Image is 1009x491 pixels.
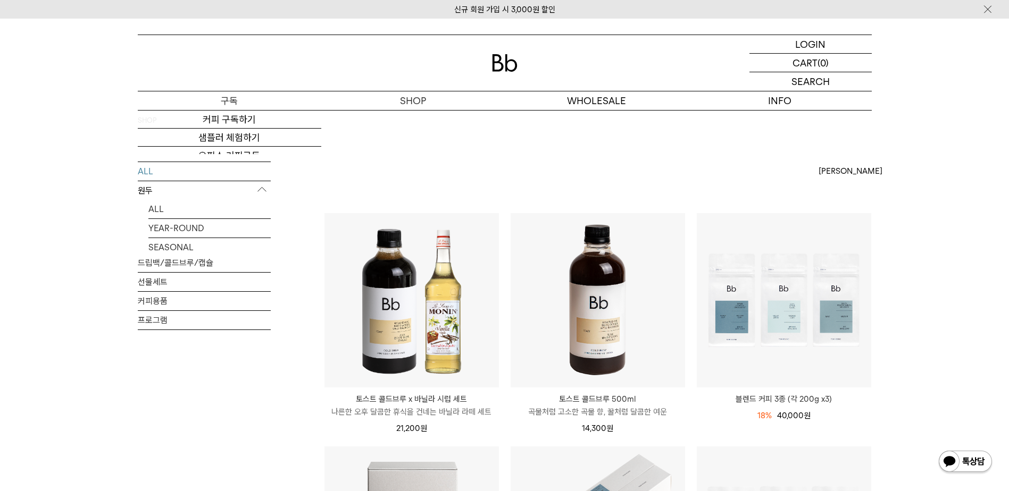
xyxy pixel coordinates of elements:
[138,162,271,181] a: ALL
[511,393,685,418] a: 토스트 콜드브루 500ml 곡물처럼 고소한 곡물 향, 꿀처럼 달콤한 여운
[511,405,685,418] p: 곡물처럼 고소한 곡물 향, 꿀처럼 달콤한 여운
[793,54,818,72] p: CART
[324,213,499,387] img: 토스트 콜드브루 x 바닐라 시럽 세트
[324,405,499,418] p: 나른한 오후 달콤한 휴식을 건네는 바닐라 라떼 세트
[138,181,271,200] p: 원두
[148,219,271,238] a: YEAR-ROUND
[148,238,271,257] a: SEASONAL
[138,91,321,110] a: 구독
[324,393,499,405] p: 토스트 콜드브루 x 바닐라 시럽 세트
[749,35,872,54] a: LOGIN
[454,5,555,14] a: 신규 회원 가입 시 3,000원 할인
[804,411,811,420] span: 원
[138,311,271,329] a: 프로그램
[420,424,427,433] span: 원
[138,111,321,129] a: 커피 구독하기
[511,213,685,387] img: 토스트 콜드브루 500ml
[818,54,829,72] p: (0)
[138,253,271,272] a: 드립백/콜드브루/캡슐
[324,393,499,418] a: 토스트 콜드브루 x 바닐라 시럽 세트 나른한 오후 달콤한 휴식을 건네는 바닐라 라떼 세트
[819,165,882,177] span: [PERSON_NAME]
[582,424,613,433] span: 14,300
[688,91,872,110] p: INFO
[511,393,685,405] p: 토스트 콜드브루 500ml
[138,129,321,147] a: 샘플러 체험하기
[138,273,271,291] a: 선물세트
[396,424,427,433] span: 21,200
[138,147,321,165] a: 오피스 커피구독
[321,91,505,110] a: SHOP
[938,450,993,475] img: 카카오톡 채널 1:1 채팅 버튼
[492,54,518,72] img: 로고
[697,213,871,387] img: 블렌드 커피 3종 (각 200g x3)
[697,393,871,405] a: 블렌드 커피 3종 (각 200g x3)
[749,54,872,72] a: CART (0)
[777,411,811,420] span: 40,000
[505,91,688,110] p: WHOLESALE
[795,35,825,53] p: LOGIN
[148,200,271,218] a: ALL
[138,292,271,310] a: 커피용품
[791,72,830,91] p: SEARCH
[757,409,772,422] div: 18%
[606,424,613,433] span: 원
